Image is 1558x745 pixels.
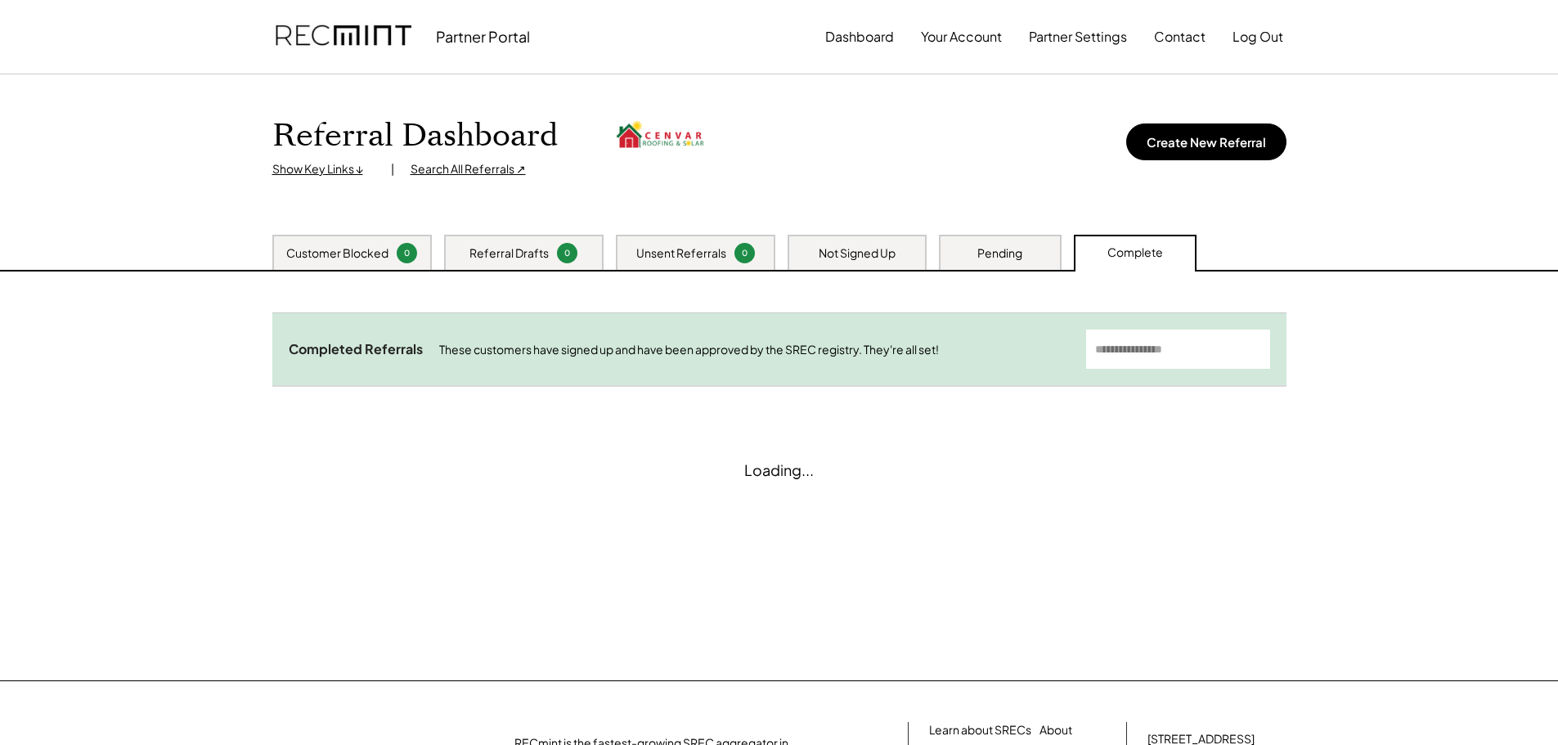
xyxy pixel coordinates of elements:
div: Customer Blocked [286,245,388,262]
div: Completed Referrals [289,341,423,358]
button: Your Account [921,20,1002,53]
div: Search All Referrals ↗ [411,161,526,177]
div: Unsent Referrals [636,245,726,262]
img: cenvar%20solar.png [615,115,705,157]
div: | [391,161,394,177]
button: Partner Settings [1029,20,1127,53]
div: Show Key Links ↓ [272,161,375,177]
div: Loading... [744,460,814,479]
div: Referral Drafts [469,245,549,262]
button: Dashboard [825,20,894,53]
button: Contact [1154,20,1206,53]
a: About [1039,722,1072,738]
button: Log Out [1232,20,1283,53]
div: These customers have signed up and have been approved by the SREC registry. They're all set! [439,342,1070,358]
div: 0 [399,247,415,259]
button: Create New Referral [1126,123,1286,160]
img: recmint-logotype%403x.png [276,9,411,65]
div: 0 [559,247,575,259]
div: 0 [737,247,752,259]
h1: Referral Dashboard [272,117,558,155]
div: Not Signed Up [819,245,896,262]
a: Learn about SRECs [929,722,1031,738]
div: Complete [1107,245,1163,261]
div: Partner Portal [436,27,530,46]
div: Pending [977,245,1022,262]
